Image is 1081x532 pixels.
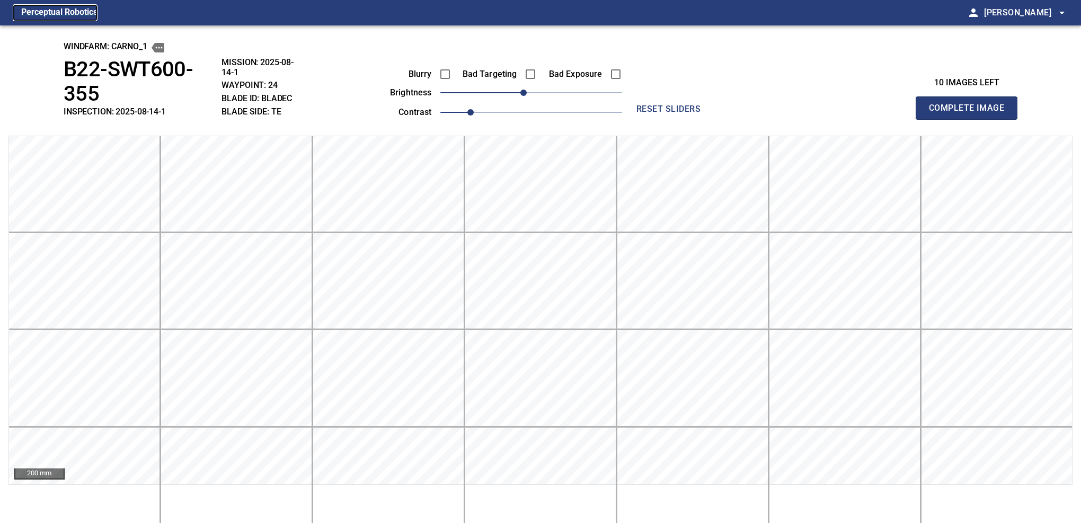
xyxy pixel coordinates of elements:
[458,70,517,78] label: Bad Targeting
[221,107,302,117] h2: BLADE SIDE: TE
[373,108,432,117] label: contrast
[373,70,432,78] label: Blurry
[916,78,1017,88] h3: 10 images left
[221,93,302,103] h2: BLADE ID: bladeC
[967,6,980,19] span: person
[221,57,302,77] h2: MISSION: 2025-08-14-1
[221,80,302,90] h2: WAYPOINT: 24
[64,107,213,117] h2: INSPECTION: 2025-08-14-1
[984,5,1068,20] span: [PERSON_NAME]
[1056,6,1068,19] span: arrow_drop_down
[626,99,711,120] button: reset sliders
[543,70,602,78] label: Bad Exposure
[980,2,1068,23] button: [PERSON_NAME]
[373,88,432,97] label: brightness
[64,57,213,107] h1: B22-SWT600-355
[64,41,213,54] h2: windfarm: Carno_1
[152,41,164,54] button: copy message details
[916,96,1017,120] button: Complete Image
[21,4,98,21] figcaption: Perceptual Robotics
[631,102,707,117] span: reset sliders
[927,101,1006,116] span: Complete Image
